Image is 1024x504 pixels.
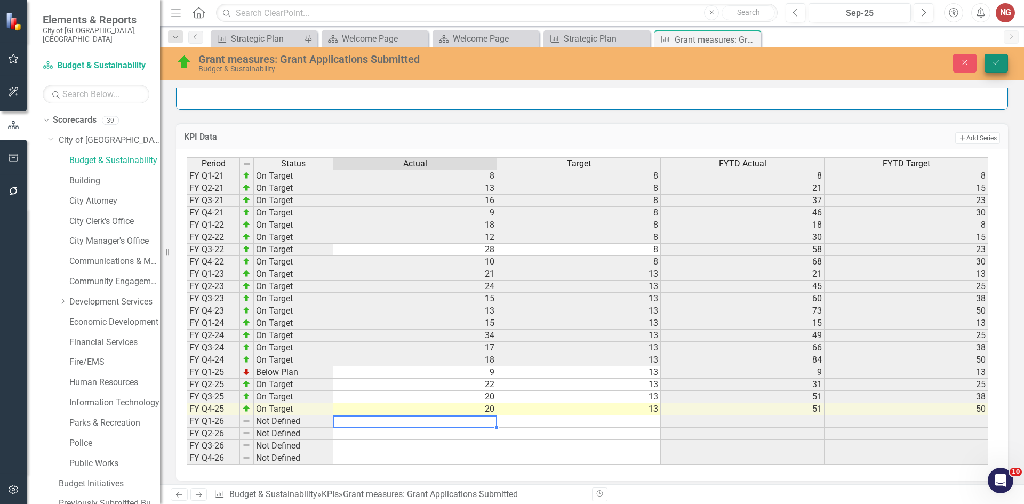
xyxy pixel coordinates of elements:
div: Budget & Sustainability [198,65,643,73]
td: 21 [333,268,497,281]
td: 9 [333,207,497,219]
td: On Target [254,182,333,195]
a: Police [69,437,160,450]
img: zOikAAAAAElFTkSuQmCC [242,392,251,401]
input: Search ClearPoint... [216,4,778,22]
td: Not Defined [254,415,333,428]
td: FY Q4-24 [187,354,240,366]
td: FY Q3-21 [187,195,240,207]
td: 13 [497,293,661,305]
td: 37 [661,195,825,207]
td: FY Q3-23 [187,293,240,305]
img: zOikAAAAAElFTkSuQmCC [242,331,251,339]
a: Public Works [69,458,160,470]
td: FY Q1-26 [187,415,240,428]
td: 58 [661,244,825,256]
a: Development Services [69,296,160,308]
a: Communications & Marketing [69,255,160,268]
td: 18 [333,219,497,231]
td: 20 [333,403,497,415]
td: 8 [497,182,661,195]
a: KPIs [322,489,339,499]
td: 13 [497,391,661,403]
td: 18 [333,354,497,366]
td: 13 [497,354,661,366]
td: 16 [333,195,497,207]
td: 84 [661,354,825,366]
a: Building [69,175,160,187]
td: 60 [661,293,825,305]
td: 50 [825,403,988,415]
td: 8 [661,170,825,182]
td: 13 [497,281,661,293]
td: On Target [254,170,333,182]
img: zOikAAAAAElFTkSuQmCC [242,380,251,388]
td: 13 [825,366,988,379]
a: Community Engagement & Emergency Preparedness [69,276,160,288]
div: Welcome Page [453,32,537,45]
img: zOikAAAAAElFTkSuQmCC [242,208,251,217]
td: FY Q1-25 [187,366,240,379]
td: FY Q3-22 [187,244,240,256]
a: City Attorney [69,195,160,207]
td: 25 [825,281,988,293]
div: Grant measures: Grant Applications Submitted [198,53,643,65]
td: 51 [661,403,825,415]
td: FY Q4-23 [187,305,240,317]
img: 8DAGhfEEPCf229AAAAAElFTkSuQmCC [243,159,251,168]
td: 15 [333,317,497,330]
td: FY Q4-22 [187,256,240,268]
td: On Target [254,207,333,219]
img: zOikAAAAAElFTkSuQmCC [242,257,251,266]
td: 15 [661,317,825,330]
a: Welcome Page [324,32,426,45]
div: Welcome Page [342,32,426,45]
button: Sep-25 [809,3,911,22]
img: zOikAAAAAElFTkSuQmCC [242,196,251,204]
td: 9 [661,366,825,379]
div: Sep-25 [812,7,907,20]
a: Welcome Page [435,32,537,45]
td: 30 [825,207,988,219]
button: NG [996,3,1015,22]
img: ClearPoint Strategy [5,11,25,31]
span: Period [202,159,226,169]
td: On Target [254,354,333,366]
td: 13 [825,268,988,281]
td: 8 [497,195,661,207]
img: 8DAGhfEEPCf229AAAAAElFTkSuQmCC [242,417,251,425]
td: 24 [333,281,497,293]
div: 39 [102,116,119,125]
a: Budget & Sustainability [69,155,160,167]
td: FY Q1-22 [187,219,240,231]
td: 38 [825,293,988,305]
td: 68 [661,256,825,268]
a: Scorecards [53,114,97,126]
img: 8DAGhfEEPCf229AAAAAElFTkSuQmCC [242,441,251,450]
td: FY Q2-24 [187,330,240,342]
td: On Target [254,330,333,342]
td: 31 [661,379,825,391]
td: On Target [254,391,333,403]
button: Add Series [955,132,1000,144]
td: On Target [254,342,333,354]
td: 13 [497,317,661,330]
span: Status [281,159,306,169]
div: Grant measures: Grant Applications Submitted [675,33,758,46]
a: Parks & Recreation [69,417,160,429]
td: FY Q2-21 [187,182,240,195]
td: 13 [333,305,497,317]
td: 25 [825,379,988,391]
td: 20 [333,391,497,403]
iframe: Intercom live chat [988,468,1013,493]
td: 13 [825,317,988,330]
td: 15 [825,182,988,195]
img: 8DAGhfEEPCf229AAAAAElFTkSuQmCC [242,453,251,462]
td: 18 [661,219,825,231]
a: Financial Services [69,337,160,349]
td: Below Plan [254,366,333,379]
td: 21 [661,182,825,195]
img: zOikAAAAAElFTkSuQmCC [242,404,251,413]
td: 8 [825,219,988,231]
img: zOikAAAAAElFTkSuQmCC [242,306,251,315]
